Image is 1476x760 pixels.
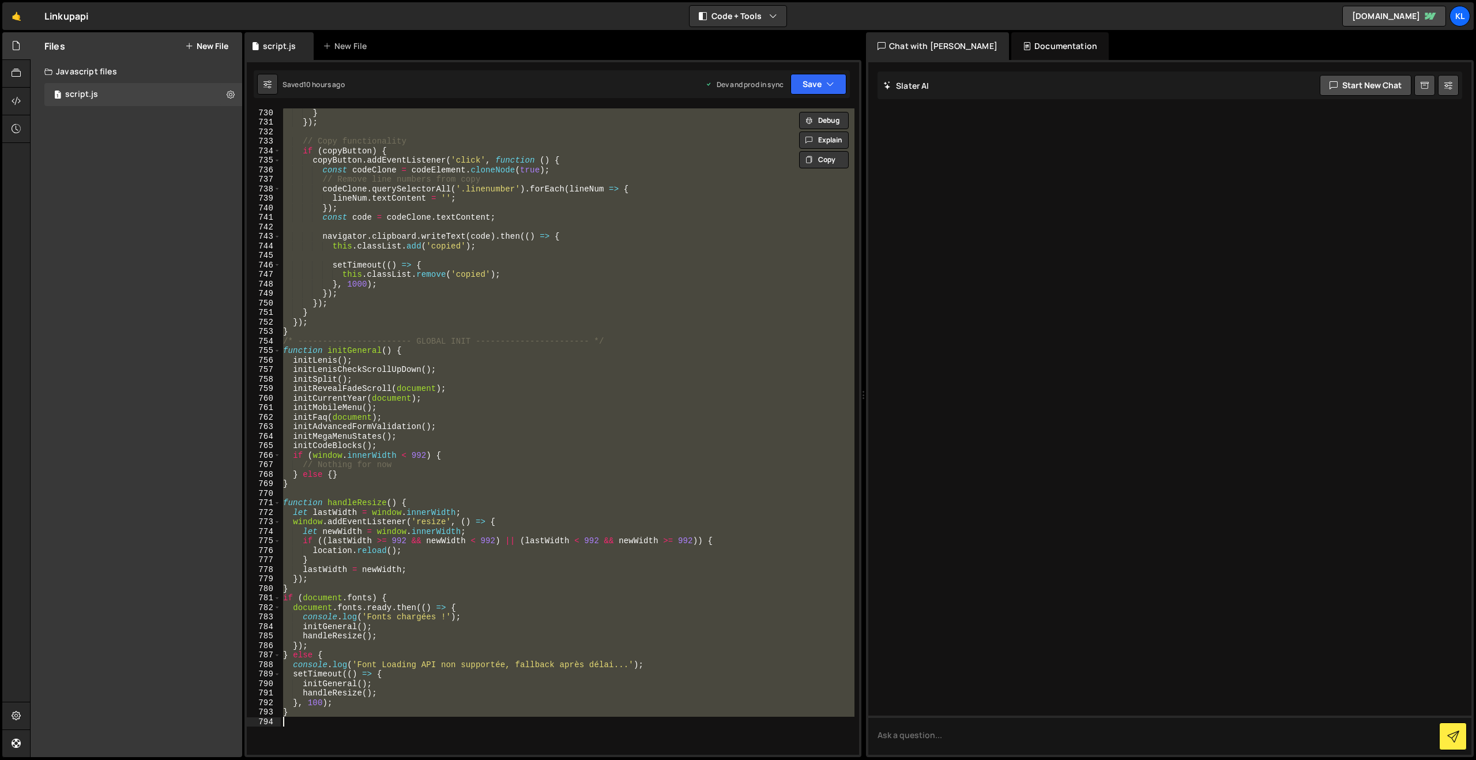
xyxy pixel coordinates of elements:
[247,593,281,603] div: 781
[790,74,846,95] button: Save
[866,32,1009,60] div: Chat with [PERSON_NAME]
[247,717,281,727] div: 794
[247,555,281,565] div: 777
[44,83,242,106] div: 17126/47241.js
[44,40,65,52] h2: Files
[247,223,281,232] div: 742
[247,375,281,385] div: 758
[247,346,281,356] div: 755
[247,622,281,632] div: 784
[247,517,281,527] div: 773
[247,194,281,204] div: 739
[247,308,281,318] div: 751
[705,80,784,89] div: Dev and prod in sync
[247,641,281,651] div: 786
[799,112,849,129] button: Debug
[247,251,281,261] div: 745
[247,688,281,698] div: 791
[263,40,296,52] div: script.js
[247,708,281,717] div: 793
[247,498,281,508] div: 771
[247,232,281,242] div: 743
[247,650,281,660] div: 787
[323,40,371,52] div: New File
[247,527,281,537] div: 774
[247,394,281,404] div: 760
[1342,6,1446,27] a: [DOMAIN_NAME]
[247,441,281,451] div: 765
[247,679,281,689] div: 790
[247,489,281,499] div: 770
[247,299,281,308] div: 750
[247,508,281,518] div: 772
[247,118,281,127] div: 731
[799,131,849,149] button: Explain
[883,80,929,91] h2: Slater AI
[247,356,281,366] div: 756
[247,365,281,375] div: 757
[247,384,281,394] div: 759
[247,603,281,613] div: 782
[1320,75,1411,96] button: Start new chat
[247,127,281,137] div: 732
[247,146,281,156] div: 734
[2,2,31,30] a: 🤙
[247,479,281,489] div: 769
[247,242,281,251] div: 744
[247,175,281,185] div: 737
[283,80,345,89] div: Saved
[1011,32,1109,60] div: Documentation
[247,422,281,432] div: 763
[690,6,786,27] button: Code + Tools
[247,327,281,337] div: 753
[247,270,281,280] div: 747
[247,460,281,470] div: 767
[247,669,281,679] div: 789
[44,9,88,23] div: Linkupapi
[247,451,281,461] div: 766
[247,289,281,299] div: 749
[247,413,281,423] div: 762
[247,137,281,146] div: 733
[1449,6,1470,27] a: Kl
[247,536,281,546] div: 775
[247,261,281,270] div: 746
[247,204,281,213] div: 740
[247,280,281,289] div: 748
[247,156,281,165] div: 735
[185,42,228,51] button: New File
[247,185,281,194] div: 738
[247,432,281,442] div: 764
[247,165,281,175] div: 736
[247,631,281,641] div: 785
[247,108,281,118] div: 730
[247,318,281,328] div: 752
[31,60,242,83] div: Javascript files
[247,698,281,708] div: 792
[799,151,849,168] button: Copy
[247,612,281,622] div: 783
[247,213,281,223] div: 741
[247,337,281,347] div: 754
[247,546,281,556] div: 776
[247,584,281,594] div: 780
[247,470,281,480] div: 768
[65,89,98,100] div: script.js
[247,565,281,575] div: 778
[54,91,61,100] span: 1
[247,403,281,413] div: 761
[247,574,281,584] div: 779
[303,80,345,89] div: 10 hours ago
[247,660,281,670] div: 788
